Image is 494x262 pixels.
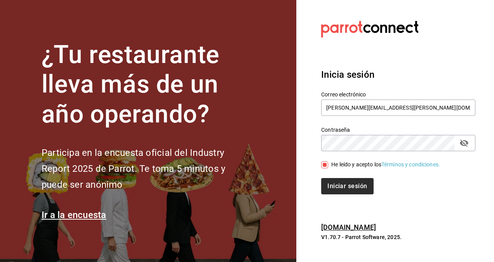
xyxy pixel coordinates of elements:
a: Ir a la encuesta [42,210,106,220]
a: Términos y condiciones. [381,161,440,168]
h3: Inicia sesión [321,68,475,82]
h1: ¿Tu restaurante lleva más de un año operando? [42,40,251,129]
button: passwordField [457,136,471,150]
a: [DOMAIN_NAME] [321,223,376,231]
h2: Participa en la encuesta oficial del Industry Report 2025 de Parrot. Te toma 5 minutos y puede se... [42,145,251,192]
input: Ingresa tu correo electrónico [321,100,475,116]
label: Correo electrónico [321,91,475,97]
div: He leído y acepto los [331,161,440,169]
button: Iniciar sesión [321,178,373,194]
label: Contraseña [321,127,475,132]
p: V1.70.7 - Parrot Software, 2025. [321,233,475,241]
